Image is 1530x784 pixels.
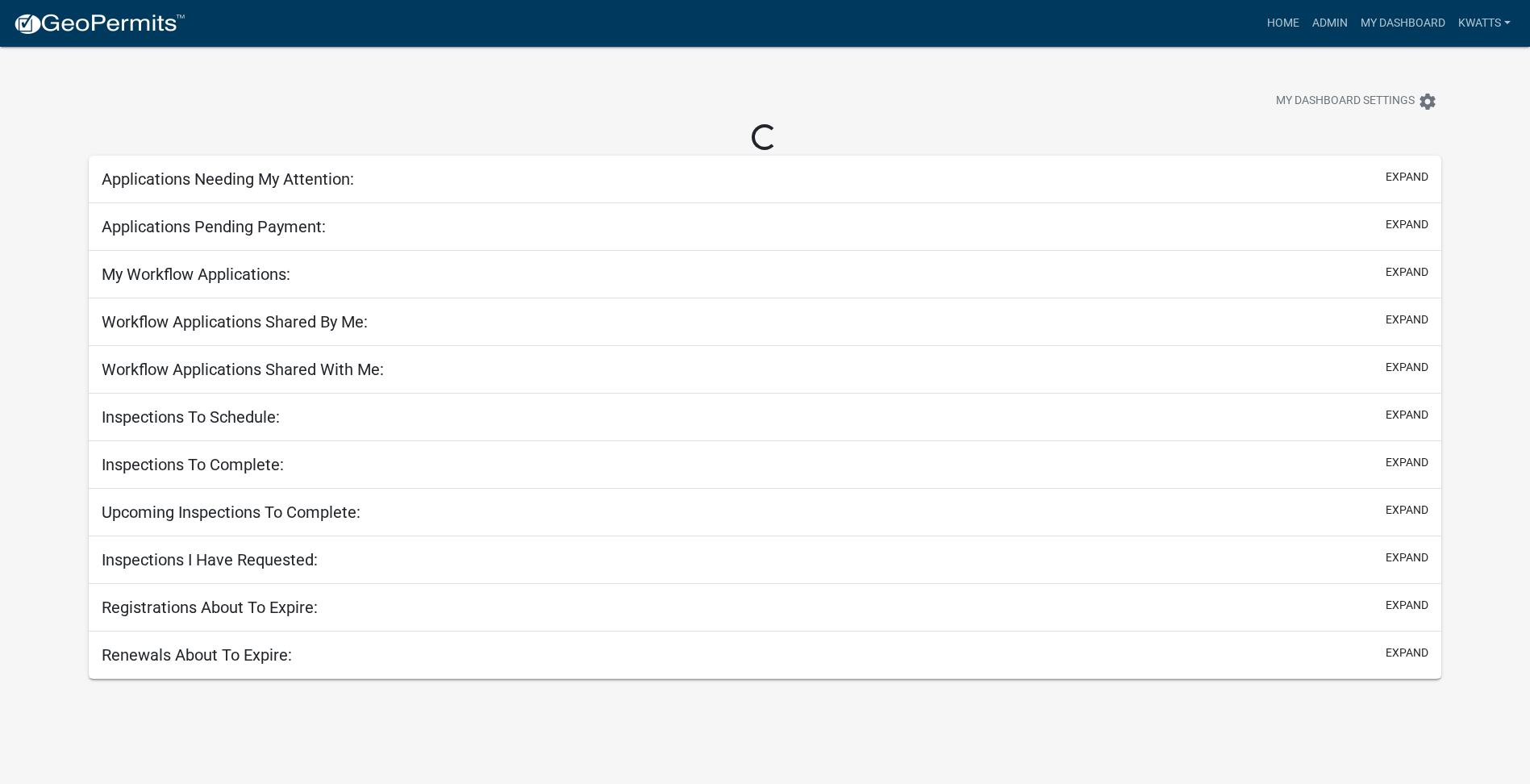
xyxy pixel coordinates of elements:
button: expand [1386,216,1428,233]
button: expand [1386,549,1428,566]
h5: Registrations About To Expire: [102,598,318,617]
button: expand [1386,264,1428,281]
h5: Applications Pending Payment: [102,217,326,236]
button: expand [1386,644,1428,661]
button: expand [1386,502,1428,519]
button: expand [1386,597,1428,614]
h5: Inspections To Complete: [102,455,284,474]
button: My Dashboard Settingssettings [1263,85,1450,117]
button: expand [1386,454,1428,471]
button: expand [1386,311,1428,328]
button: expand [1386,359,1428,376]
h5: Workflow Applications Shared With Me: [102,360,384,379]
h5: Inspections To Schedule: [102,407,280,427]
h5: Renewals About To Expire: [102,645,292,665]
button: expand [1386,169,1428,186]
h5: Upcoming Inspections To Complete: [102,503,361,522]
span: My Dashboard Settings [1276,92,1415,111]
a: Home [1261,8,1306,39]
a: Admin [1306,8,1354,39]
a: My Dashboard [1354,8,1452,39]
a: Kwatts [1452,8,1517,39]
h5: Applications Needing My Attention: [102,169,354,189]
h5: Workflow Applications Shared By Me: [102,312,368,332]
i: settings [1418,92,1437,111]
h5: My Workflow Applications: [102,265,290,284]
h5: Inspections I Have Requested: [102,550,318,569]
button: expand [1386,407,1428,423]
